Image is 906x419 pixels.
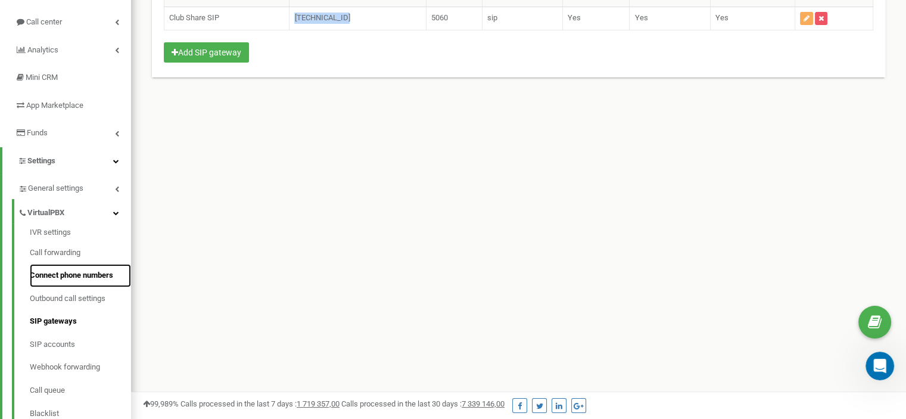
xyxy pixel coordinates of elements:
[18,175,131,199] a: General settings
[462,399,505,408] u: 7 339 146,00
[30,227,131,241] a: IVR settings
[341,399,505,408] span: Calls processed in the last 30 days :
[143,399,179,408] span: 99,989%
[710,7,795,30] td: Yes
[26,73,58,82] span: Mini CRM
[164,7,289,30] td: Club Share SIP
[26,17,62,26] span: Call center
[30,379,131,402] a: Call queue
[562,7,630,30] td: Yes
[27,45,58,54] span: Analytics
[27,207,64,219] span: VirtualPBX
[2,147,131,175] a: Settings
[30,333,131,356] a: SIP accounts
[289,7,426,30] td: [TECHNICAL_ID]
[27,128,48,137] span: Funds
[30,264,131,287] a: Connect phone numbers
[28,183,83,194] span: General settings
[482,7,562,30] td: sip
[426,7,482,30] td: 5060
[180,399,340,408] span: Calls processed in the last 7 days :
[26,101,83,110] span: App Marketplace
[30,241,131,265] a: Call forwarding
[297,399,340,408] u: 1 719 357,00
[630,7,710,30] td: Yes
[18,199,131,224] a: VirtualPBX
[865,352,894,380] iframe: Intercom live chat
[30,356,131,379] a: Webhook forwarding
[164,42,249,63] button: Add SIP gateway
[27,156,55,165] span: Settings
[30,287,131,311] a: Outbound call settings
[30,310,131,333] a: SIP gateways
